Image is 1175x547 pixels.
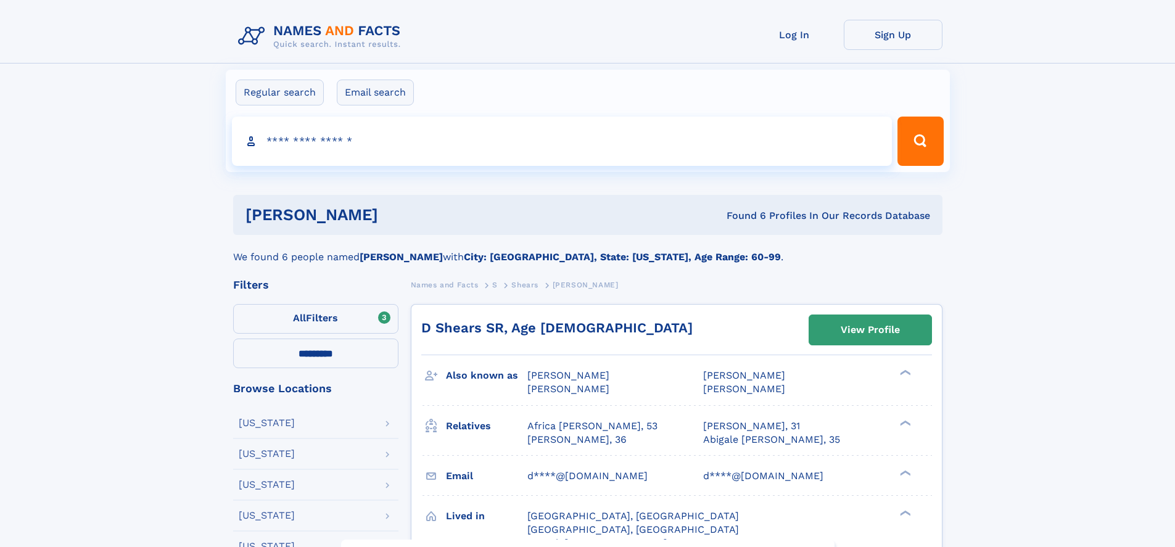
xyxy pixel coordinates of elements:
[492,281,498,289] span: S
[809,315,931,345] a: View Profile
[446,365,527,386] h3: Also known as
[233,279,398,290] div: Filters
[233,20,411,53] img: Logo Names and Facts
[446,466,527,487] h3: Email
[527,383,609,395] span: [PERSON_NAME]
[239,511,295,520] div: [US_STATE]
[527,433,627,446] a: [PERSON_NAME], 36
[446,506,527,527] h3: Lived in
[552,209,930,223] div: Found 6 Profiles In Our Records Database
[492,277,498,292] a: S
[239,449,295,459] div: [US_STATE]
[236,80,324,105] label: Regular search
[239,418,295,428] div: [US_STATE]
[337,80,414,105] label: Email search
[703,433,840,446] a: Abigale [PERSON_NAME], 35
[897,369,912,377] div: ❯
[511,281,538,289] span: Shears
[553,281,619,289] span: [PERSON_NAME]
[897,419,912,427] div: ❯
[446,416,527,437] h3: Relatives
[844,20,942,50] a: Sign Up
[897,509,912,517] div: ❯
[233,235,942,265] div: We found 6 people named with .
[703,383,785,395] span: [PERSON_NAME]
[703,419,800,433] a: [PERSON_NAME], 31
[245,207,553,223] h1: [PERSON_NAME]
[464,251,781,263] b: City: [GEOGRAPHIC_DATA], State: [US_STATE], Age Range: 60-99
[239,480,295,490] div: [US_STATE]
[511,277,538,292] a: Shears
[841,316,900,344] div: View Profile
[527,524,739,535] span: [GEOGRAPHIC_DATA], [GEOGRAPHIC_DATA]
[703,369,785,381] span: [PERSON_NAME]
[411,277,479,292] a: Names and Facts
[233,304,398,334] label: Filters
[527,419,658,433] a: Africa [PERSON_NAME], 53
[527,369,609,381] span: [PERSON_NAME]
[421,320,693,335] a: D Shears SR, Age [DEMOGRAPHIC_DATA]
[745,20,844,50] a: Log In
[897,469,912,477] div: ❯
[293,312,306,324] span: All
[360,251,443,263] b: [PERSON_NAME]
[897,117,943,166] button: Search Button
[233,383,398,394] div: Browse Locations
[232,117,893,166] input: search input
[527,510,739,522] span: [GEOGRAPHIC_DATA], [GEOGRAPHIC_DATA]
